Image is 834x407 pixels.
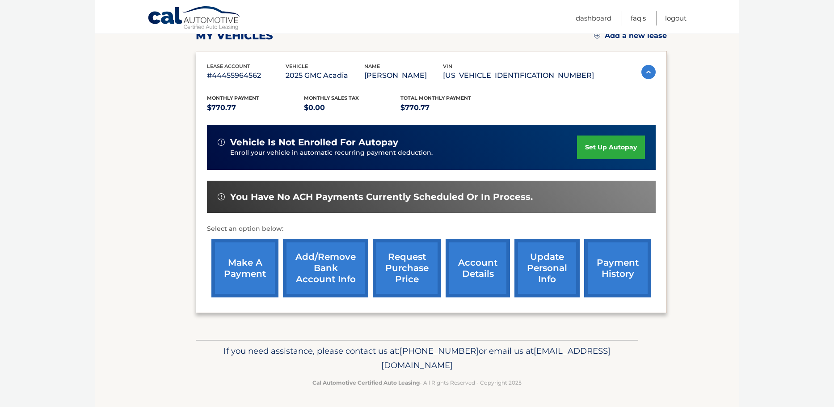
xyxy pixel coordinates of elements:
a: make a payment [211,239,278,297]
p: Select an option below: [207,224,656,234]
span: Total Monthly Payment [400,95,471,101]
a: update personal info [514,239,580,297]
img: add.svg [594,32,600,38]
a: payment history [584,239,651,297]
a: FAQ's [631,11,646,25]
a: Add a new lease [594,31,667,40]
p: Enroll your vehicle in automatic recurring payment deduction. [230,148,577,158]
a: request purchase price [373,239,441,297]
a: set up autopay [577,136,645,159]
span: lease account [207,63,250,69]
p: [US_VEHICLE_IDENTIFICATION_NUMBER] [443,69,594,82]
span: vehicle is not enrolled for autopay [230,137,398,148]
strong: Cal Automotive Certified Auto Leasing [312,379,420,386]
span: Monthly Payment [207,95,259,101]
span: [PHONE_NUMBER] [400,346,479,356]
img: accordion-active.svg [641,65,656,79]
a: Dashboard [576,11,611,25]
p: 2025 GMC Acadia [286,69,364,82]
img: alert-white.svg [218,193,225,200]
h2: my vehicles [196,29,273,42]
a: account details [446,239,510,297]
span: You have no ACH payments currently scheduled or in process. [230,191,533,203]
p: If you need assistance, please contact us at: or email us at [202,344,632,373]
span: vin [443,63,452,69]
p: $770.77 [400,102,497,114]
span: name [364,63,380,69]
a: Add/Remove bank account info [283,239,368,297]
p: [PERSON_NAME] [364,69,443,82]
span: Monthly sales Tax [304,95,359,101]
p: $770.77 [207,102,304,114]
p: - All Rights Reserved - Copyright 2025 [202,378,632,387]
span: vehicle [286,63,308,69]
p: $0.00 [304,102,401,114]
span: [EMAIL_ADDRESS][DOMAIN_NAME] [381,346,611,370]
img: alert-white.svg [218,139,225,146]
a: Logout [665,11,687,25]
a: Cal Automotive [147,6,241,32]
p: #44455964562 [207,69,286,82]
